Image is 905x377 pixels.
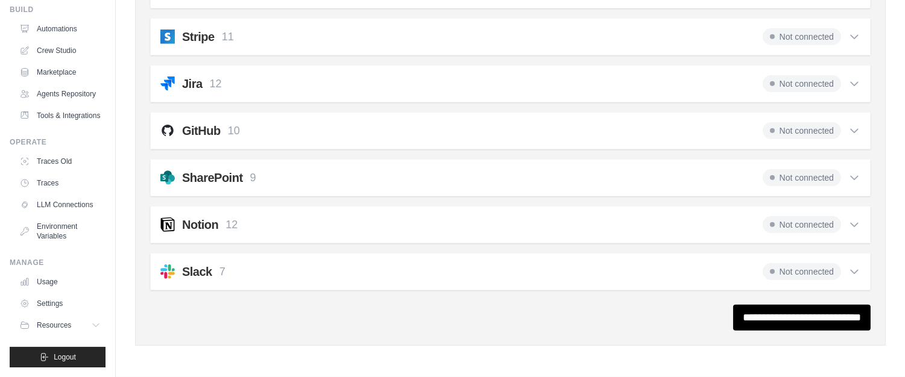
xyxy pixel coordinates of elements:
[160,30,175,44] img: stripe.svg
[160,123,175,138] img: github.svg
[10,5,106,14] div: Build
[14,152,106,171] a: Traces Old
[14,106,106,125] a: Tools & Integrations
[10,258,106,267] div: Manage
[14,63,106,82] a: Marketplace
[228,123,240,139] p: 10
[182,75,203,92] h2: Jira
[160,217,175,232] img: notion.svg
[160,264,175,279] img: slack.svg
[160,76,175,91] img: jira.svg
[225,217,238,233] p: 12
[14,84,106,104] a: Agents Repository
[182,122,221,139] h2: GitHub
[182,216,218,233] h2: Notion
[182,169,243,186] h2: SharePoint
[763,169,841,186] span: Not connected
[14,195,106,214] a: LLM Connections
[763,263,841,280] span: Not connected
[14,272,106,291] a: Usage
[37,320,71,330] span: Resources
[54,352,76,362] span: Logout
[14,41,106,60] a: Crew Studio
[160,170,175,185] img: sharepoint.svg
[14,19,106,39] a: Automations
[14,316,106,335] button: Resources
[14,173,106,193] a: Traces
[10,137,106,147] div: Operate
[222,29,234,45] p: 11
[14,217,106,246] a: Environment Variables
[763,28,841,45] span: Not connected
[219,264,225,280] p: 7
[210,76,222,92] p: 12
[763,122,841,139] span: Not connected
[182,28,215,45] h2: Stripe
[250,170,256,186] p: 9
[763,216,841,233] span: Not connected
[182,263,212,280] h2: Slack
[14,294,106,313] a: Settings
[10,347,106,367] button: Logout
[763,75,841,92] span: Not connected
